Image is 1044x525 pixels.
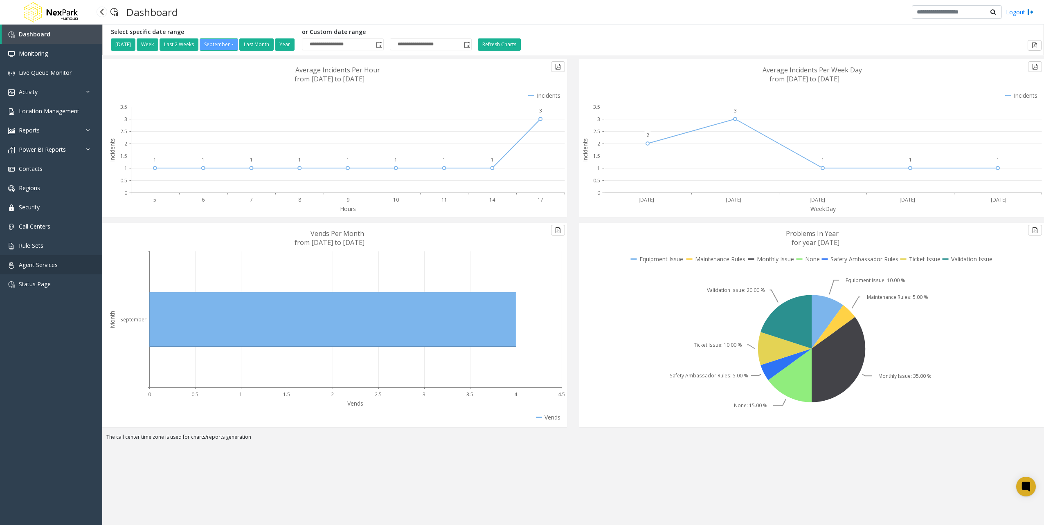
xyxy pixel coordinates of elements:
[202,156,205,163] text: 1
[441,196,447,203] text: 11
[639,196,654,203] text: [DATE]
[1028,225,1042,236] button: Export to pdf
[8,185,15,192] img: 'icon'
[734,402,767,409] text: None: 15.00 %
[340,205,356,213] text: Hours
[443,156,445,163] text: 1
[153,196,156,203] text: 5
[593,128,600,135] text: 2.5
[191,391,198,398] text: 0.5
[202,196,205,203] text: 6
[19,69,72,76] span: Live Queue Monitor
[19,280,51,288] span: Status Page
[878,372,932,379] text: Monthly Issue: 35.00 %
[1027,8,1034,16] img: logout
[19,165,43,173] span: Contacts
[394,156,397,163] text: 1
[991,196,1006,203] text: [DATE]
[8,108,15,115] img: 'icon'
[295,238,364,247] text: from [DATE] to [DATE]
[120,177,127,184] text: 0.5
[393,196,399,203] text: 10
[597,189,600,196] text: 0
[19,126,40,134] span: Reports
[137,38,158,51] button: Week
[283,391,290,398] text: 1.5
[295,74,364,83] text: from [DATE] to [DATE]
[8,147,15,153] img: 'icon'
[19,222,50,230] span: Call Centers
[489,196,495,203] text: 14
[792,238,839,247] text: for year [DATE]
[8,128,15,134] img: 'icon'
[19,242,43,249] span: Rule Sets
[19,184,40,192] span: Regions
[120,128,127,135] text: 2.5
[111,38,135,51] button: [DATE]
[769,74,839,83] text: from [DATE] to [DATE]
[153,156,156,163] text: 1
[120,103,127,110] text: 3.5
[810,196,825,203] text: [DATE]
[1028,61,1042,72] button: Export to pdf
[8,70,15,76] img: 'icon'
[551,225,565,236] button: Export to pdf
[763,65,862,74] text: Average Incidents Per Week Day
[551,61,565,72] button: Export to pdf
[19,107,79,115] span: Location Management
[558,391,565,398] text: 4.5
[810,205,836,213] text: WeekDay
[694,341,742,348] text: Ticket Issue: 10.00 %
[108,311,116,328] text: Month
[374,39,383,50] span: Toggle popup
[867,294,928,301] text: Maintenance Rules: 5.00 %
[2,25,102,44] a: Dashboard
[8,243,15,249] img: 'icon'
[124,140,127,147] text: 2
[8,31,15,38] img: 'icon'
[514,391,517,398] text: 4
[239,391,242,398] text: 1
[423,391,425,398] text: 3
[670,372,748,379] text: Safety Ambassador Rules: 5.00 %
[909,156,912,163] text: 1
[347,399,363,407] text: Vends
[160,38,198,51] button: Last 2 Weeks
[250,156,253,163] text: 1
[8,204,15,211] img: 'icon'
[250,196,253,203] text: 7
[19,49,48,57] span: Monitoring
[331,391,334,398] text: 2
[19,261,58,269] span: Agent Services
[1028,40,1042,51] button: Export to pdf
[124,116,127,123] text: 3
[111,29,296,36] h5: Select specific date range
[310,229,364,238] text: Vends Per Month
[110,2,118,22] img: pageIcon
[593,177,600,184] text: 0.5
[8,51,15,57] img: 'icon'
[375,391,382,398] text: 2.5
[122,2,182,22] h3: Dashboard
[8,281,15,288] img: 'icon'
[538,196,543,203] text: 17
[346,196,349,203] text: 9
[302,29,472,36] h5: or Custom date range
[734,107,737,114] text: 3
[491,156,494,163] text: 1
[8,166,15,173] img: 'icon'
[846,277,905,284] text: Equipment Issue: 10.00 %
[298,196,301,203] text: 8
[581,138,589,162] text: Incidents
[593,103,600,110] text: 3.5
[239,38,274,51] button: Last Month
[19,203,40,211] span: Security
[597,116,600,123] text: 3
[786,229,839,238] text: Problems In Year
[593,153,600,159] text: 1.5
[8,89,15,96] img: 'icon'
[466,391,473,398] text: 3.5
[120,153,127,159] text: 1.5
[997,156,999,163] text: 1
[298,156,301,163] text: 1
